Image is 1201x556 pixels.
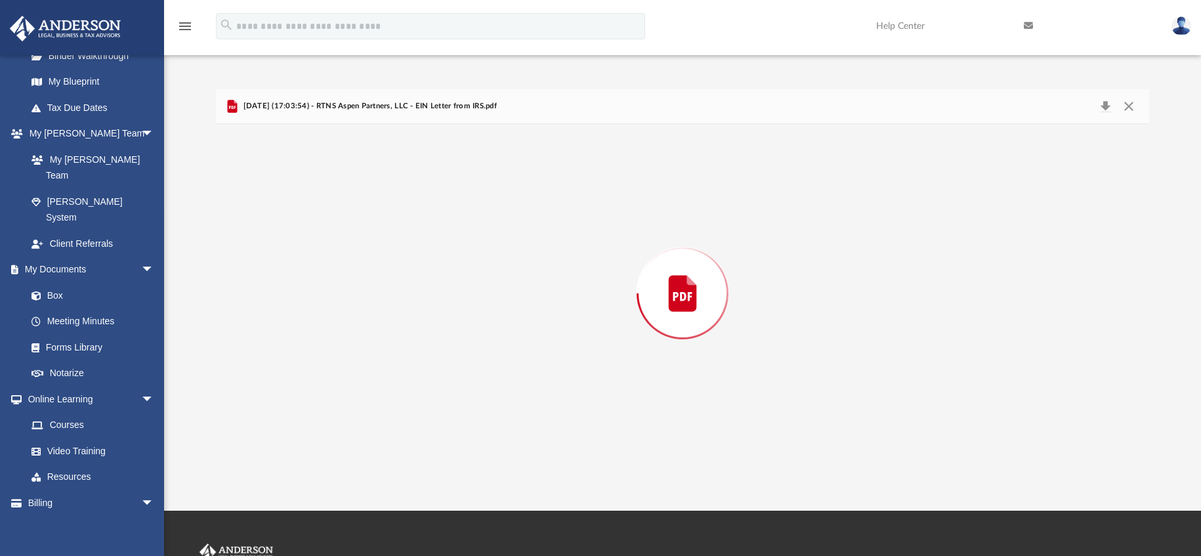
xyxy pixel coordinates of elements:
[18,360,167,387] a: Notarize
[18,309,167,335] a: Meeting Minutes
[9,490,174,516] a: Billingarrow_drop_down
[141,386,167,413] span: arrow_drop_down
[177,18,193,34] i: menu
[219,18,234,32] i: search
[1093,97,1117,116] button: Download
[18,188,167,230] a: [PERSON_NAME] System
[141,490,167,517] span: arrow_drop_down
[18,95,174,121] a: Tax Due Dates
[1171,16,1191,35] img: User Pic
[9,257,167,283] a: My Documentsarrow_drop_down
[18,334,161,360] a: Forms Library
[9,386,167,412] a: Online Learningarrow_drop_down
[6,16,125,41] img: Anderson Advisors Platinum Portal
[18,412,167,438] a: Courses
[18,43,174,69] a: Binder Walkthrough
[18,230,167,257] a: Client Referrals
[9,121,167,147] a: My [PERSON_NAME] Teamarrow_drop_down
[141,121,167,148] span: arrow_drop_down
[141,257,167,284] span: arrow_drop_down
[1117,97,1141,116] button: Close
[240,100,497,112] span: [DATE] (17:03:54) - RTNS Aspen Partners, LLC - EIN Letter from IRS.pdf
[18,282,161,309] a: Box
[18,146,161,188] a: My [PERSON_NAME] Team
[18,464,167,490] a: Resources
[216,89,1149,463] div: Preview
[177,25,193,34] a: menu
[18,69,167,95] a: My Blueprint
[18,438,161,464] a: Video Training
